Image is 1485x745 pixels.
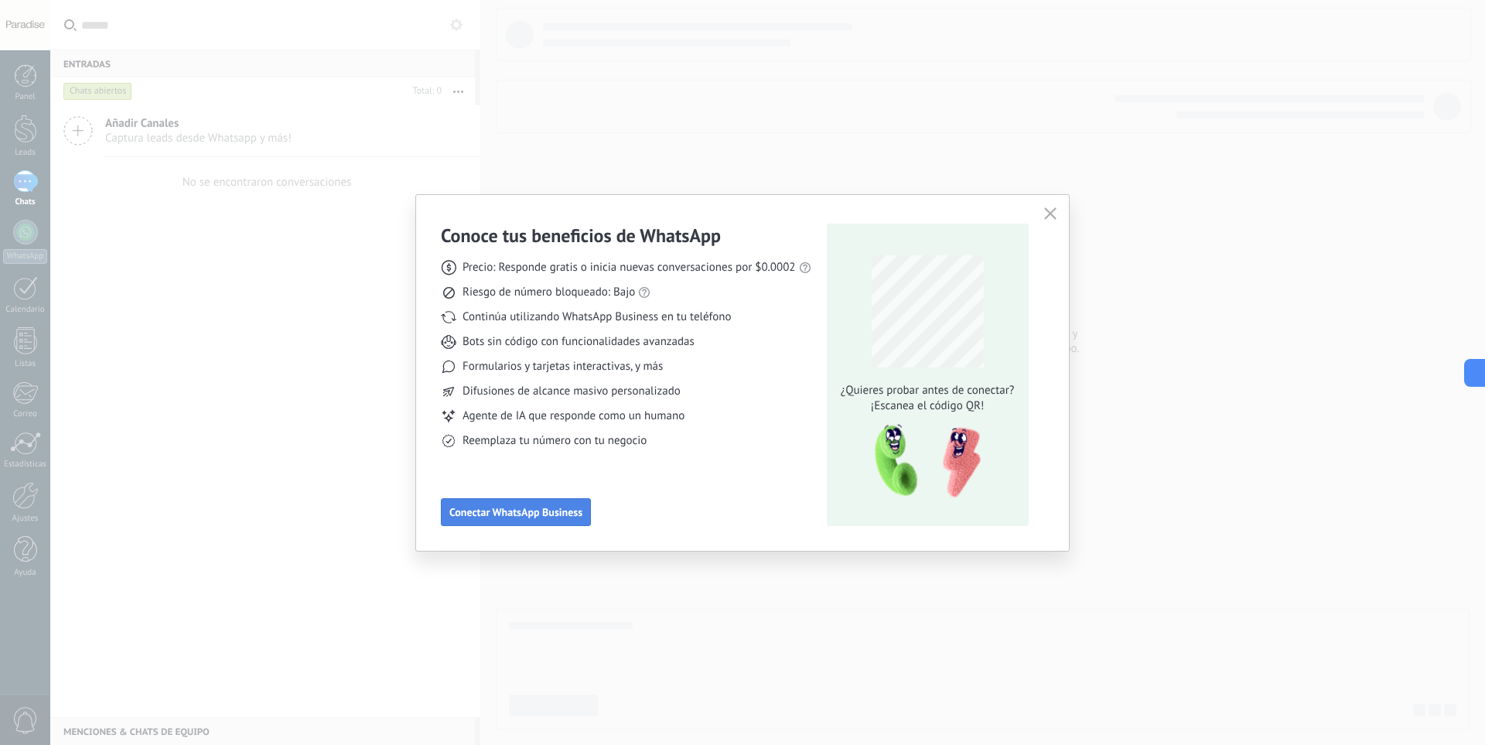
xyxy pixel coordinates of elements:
span: Difusiones de alcance masivo personalizado [463,384,681,399]
span: Agente de IA que responde como un humano [463,408,684,424]
span: Formularios y tarjetas interactivas, y más [463,359,663,374]
span: Reemplaza tu número con tu negocio [463,433,647,449]
span: Riesgo de número bloqueado: Bajo [463,285,635,300]
img: qr-pic-1x.png [862,420,984,503]
h3: Conoce tus beneficios de WhatsApp [441,224,721,248]
span: Continúa utilizando WhatsApp Business en tu teléfono [463,309,731,325]
span: Precio: Responde gratis o inicia nuevas conversaciones por $0.0002 [463,260,796,275]
span: ¡Escanea el código QR! [836,398,1019,414]
span: Bots sin código con funcionalidades avanzadas [463,334,695,350]
span: Conectar WhatsApp Business [449,507,582,518]
span: ¿Quieres probar antes de conectar? [836,383,1019,398]
button: Conectar WhatsApp Business [441,498,591,526]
